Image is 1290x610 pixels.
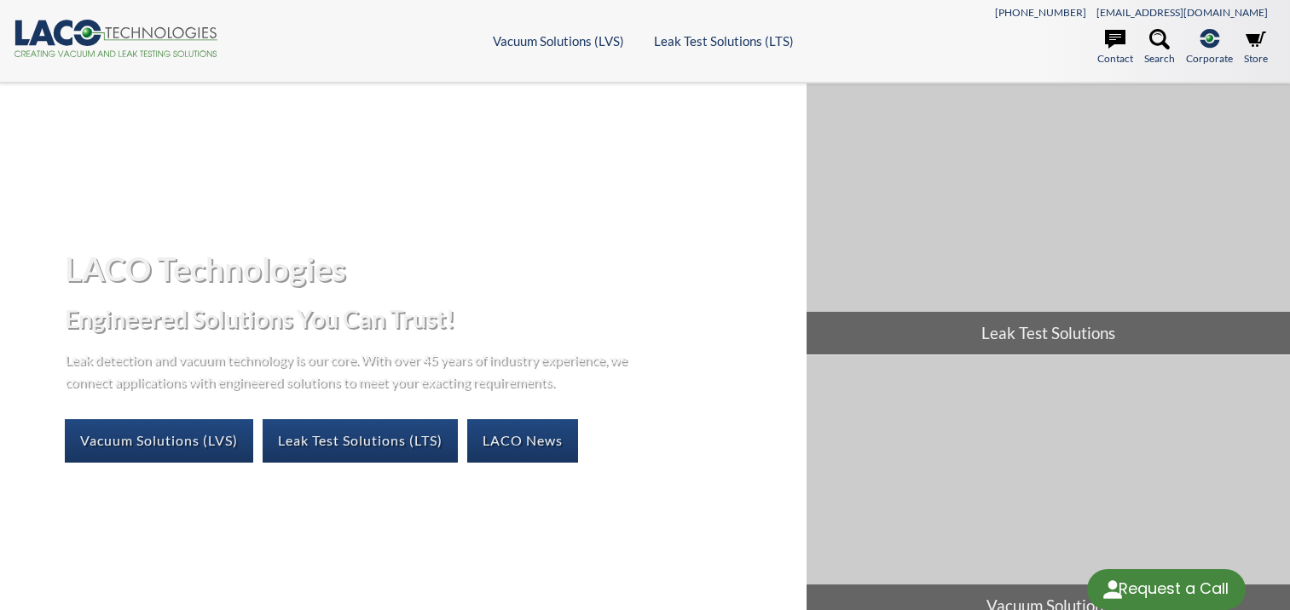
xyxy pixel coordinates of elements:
a: Vacuum Solutions (LVS) [493,33,624,49]
a: [PHONE_NUMBER] [995,6,1086,19]
a: LACO News [467,419,578,462]
div: Request a Call [1087,569,1246,610]
h1: LACO Technologies [65,248,793,290]
span: Leak Test Solutions [807,312,1290,354]
a: Contact [1097,29,1133,66]
span: Corporate [1186,50,1233,66]
a: Leak Test Solutions [807,83,1290,354]
h2: Engineered Solutions You Can Trust! [65,303,793,335]
a: Leak Test Solutions (LTS) [263,419,458,462]
a: Vacuum Solutions (LVS) [65,419,253,462]
img: round button [1099,576,1126,603]
a: [EMAIL_ADDRESS][DOMAIN_NAME] [1096,6,1268,19]
a: Store [1244,29,1268,66]
a: Search [1144,29,1175,66]
div: Request a Call [1119,569,1229,608]
p: Leak detection and vacuum technology is our core. With over 45 years of industry experience, we c... [65,348,636,392]
a: Leak Test Solutions (LTS) [654,33,794,49]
